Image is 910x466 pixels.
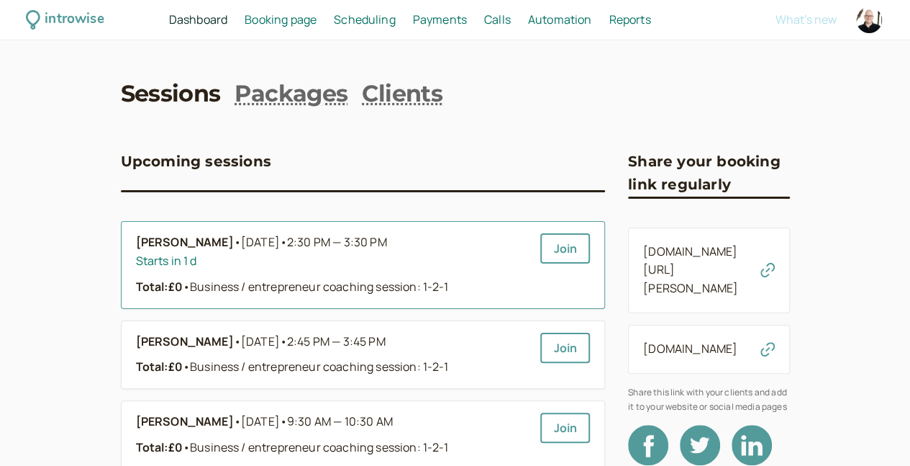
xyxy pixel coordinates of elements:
b: [PERSON_NAME] [136,233,234,252]
div: introwise [45,9,104,31]
a: Dashboard [169,11,227,30]
span: • [234,233,241,252]
span: • [280,413,287,429]
span: Business / entrepreneur coaching session: 1-2-1 [183,359,449,375]
a: Join [540,333,590,363]
h3: Share your booking link regularly [628,150,790,197]
div: Starts in 1 d [136,252,529,271]
span: Reports [609,12,650,27]
span: • [234,413,241,431]
span: [DATE] [241,413,393,431]
a: Join [540,413,590,443]
span: What's new [775,12,837,27]
span: Scheduling [334,12,396,27]
a: Payments [413,11,467,30]
span: [DATE] [241,333,386,351]
span: 2:45 PM — 3:45 PM [287,333,386,349]
a: Account [854,5,884,35]
span: • [183,279,190,295]
span: 2:30 PM — 3:30 PM [287,234,387,250]
a: [PERSON_NAME]•[DATE]•2:30 PM — 3:30 PMStarts in 1 dTotal:£0•Business / entrepreneur coaching sess... [136,233,529,297]
span: • [183,359,190,375]
a: [DOMAIN_NAME] [643,341,737,357]
a: [PERSON_NAME]•[DATE]•9:30 AM — 10:30 AMTotal:£0•Business / entrepreneur coaching session: 1-2-1 [136,413,529,457]
span: [DATE] [241,233,387,252]
strong: Total: £0 [136,359,183,375]
a: Automation [528,11,592,30]
strong: Total: £0 [136,279,183,295]
a: Calls [484,11,511,30]
strong: Total: £0 [136,439,183,455]
span: 9:30 AM — 10:30 AM [287,413,393,429]
a: introwise [26,9,104,31]
span: Payments [413,12,467,27]
span: Automation [528,12,592,27]
a: Reports [609,11,650,30]
span: Calls [484,12,511,27]
button: What's new [775,13,837,26]
a: Scheduling [334,11,396,30]
a: Packages [235,78,347,110]
a: [PERSON_NAME]•[DATE]•2:45 PM — 3:45 PMTotal:£0•Business / entrepreneur coaching session: 1-2-1 [136,333,529,377]
a: Sessions [121,78,221,110]
span: • [234,333,241,351]
span: • [183,439,190,455]
a: Booking page [245,11,317,30]
span: Business / entrepreneur coaching session: 1-2-1 [183,279,449,295]
span: • [280,234,287,250]
a: Clients [362,78,442,110]
a: Join [540,233,590,264]
span: Booking page [245,12,317,27]
span: Share this link with your clients and add it to your website or social media pages [628,385,790,413]
span: • [280,333,287,349]
b: [PERSON_NAME] [136,333,234,351]
a: [DOMAIN_NAME][URL][PERSON_NAME] [643,243,738,297]
b: [PERSON_NAME] [136,413,234,431]
iframe: Chat Widget [838,397,910,466]
span: Business / entrepreneur coaching session: 1-2-1 [183,439,449,455]
h3: Upcoming sessions [121,150,271,173]
span: Dashboard [169,12,227,27]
